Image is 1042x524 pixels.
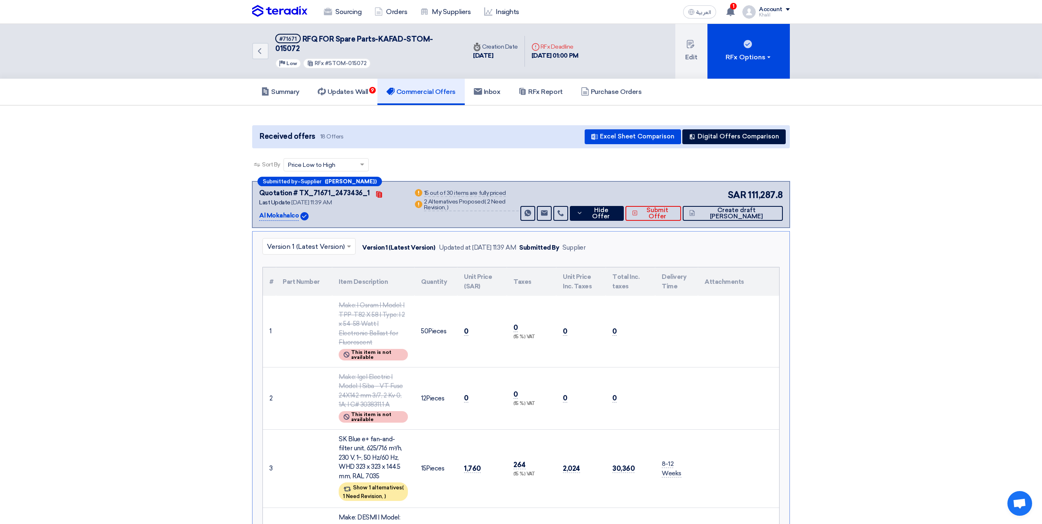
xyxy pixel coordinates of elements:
[730,3,737,9] span: 1
[421,395,426,402] span: 12
[276,267,332,296] th: Part Number
[261,88,300,96] h5: Summary
[562,243,585,253] div: Supplier
[473,51,518,61] div: [DATE]
[320,133,344,140] span: 18 Offers
[563,394,567,402] span: 0
[464,394,468,402] span: 0
[532,42,578,51] div: RFx Deadline
[728,188,747,202] span: SAR
[606,267,655,296] th: Total Inc. taxes
[260,131,315,142] span: Received offers
[570,206,624,221] button: Hide Offer
[507,267,556,296] th: Taxes
[362,243,436,253] div: Version 1 (Latest Version)
[612,464,635,473] span: 30,360
[279,36,297,42] div: #71671
[339,301,408,347] div: Make: | Osram | Model: | TPP-T82 X 58 | Type: | 2 x 54-58 Watt | Electronic Ballast for Fluorescent
[513,471,550,478] div: (15 %) VAT
[377,79,465,105] a: Commercial Offers
[317,3,368,21] a: Sourcing
[351,412,403,422] span: This item is not available
[513,390,518,399] span: 0
[332,267,414,296] th: Item Description
[402,484,404,491] span: (
[325,60,367,66] span: #STOM-015072
[742,5,756,19] img: profile_test.png
[640,207,675,220] span: Submit Offer
[384,493,386,499] span: )
[259,211,299,221] p: Al Mokahalco
[309,79,377,105] a: Updates Wall9
[258,177,382,186] div: –
[421,465,426,472] span: 15
[301,179,321,184] span: Supplier
[252,79,309,105] a: Summary
[581,88,642,96] h5: Purchase Orders
[262,160,280,169] span: Sort By
[421,327,428,335] span: 50
[447,204,449,211] span: )
[414,3,477,21] a: My Suppliers
[698,267,779,296] th: Attachments
[662,460,681,477] span: 8-12 Weeks
[414,296,457,367] td: Pieces
[474,88,501,96] h5: Inbox
[424,190,506,197] div: 15 out of 30 items are fully priced
[259,199,290,206] span: Last Update
[414,267,457,296] th: Quantity
[532,51,578,61] div: [DATE] 01:00 PM
[263,267,276,296] th: #
[759,13,790,17] div: Khalil
[478,3,526,21] a: Insights
[457,267,507,296] th: Unit Price (SAR)
[518,88,562,96] h5: RFx Report
[513,334,550,341] div: (15 %) VAT
[318,88,368,96] h5: Updates Wall
[325,179,377,184] b: ([PERSON_NAME])
[556,267,606,296] th: Unit Price Inc. Taxes
[759,6,782,13] div: Account
[369,87,376,94] span: 9
[339,435,408,481] div: SK Blue e+ fan-and-filter unit, 625/716 m³/h, 230 V, 1~, 50 Hz/60 Hz, WHD 323 x 323 x 144.5 mm, R...
[351,350,403,360] span: This item is not available
[585,207,617,220] span: Hide Offer
[513,461,526,469] span: 264
[315,60,324,66] span: RFx
[1007,491,1032,516] div: Open chat
[275,35,433,53] span: RFQ FOR Spare Parts-KAFAD-STOM-015072
[275,34,457,54] h5: RFQ FOR Spare Parts-KAFAD-STOM-015072
[563,327,567,336] span: 0
[263,179,297,184] span: Submitted by
[286,61,297,66] span: Low
[343,493,383,499] span: 1 Need Revision,
[585,129,681,144] button: Excel Sheet Comparison
[439,243,516,253] div: Updated at [DATE] 11:39 AM
[696,9,711,15] span: العربية
[464,464,481,473] span: 1,760
[683,206,783,221] button: Create draft [PERSON_NAME]
[300,212,309,220] img: Verified Account
[572,79,651,105] a: Purchase Orders
[655,267,698,296] th: Delivery Time
[612,394,617,402] span: 0
[697,207,776,220] span: Create draft [PERSON_NAME]
[513,323,518,332] span: 0
[263,296,276,367] td: 1
[464,327,468,336] span: 0
[683,5,716,19] button: العربية
[414,367,457,429] td: Pieces
[291,199,332,206] span: [DATE] 11:39 AM
[625,206,681,221] button: Submit Offer
[675,24,707,79] button: Edit
[509,79,571,105] a: RFx Report
[485,198,486,205] span: (
[748,188,783,202] span: 111,287.8
[519,243,559,253] div: Submitted By
[707,24,790,79] button: RFx Options
[288,161,335,169] span: Price Low to High
[368,3,414,21] a: Orders
[339,372,408,409] div: Make: Igel Electric | Model: | Siba - VT Fuse 24X142 mm 3/7, 2 Kv 0, 1A; I C# 3038311.1 A
[563,464,580,473] span: 2,024
[339,482,408,501] div: Show 1 alternatives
